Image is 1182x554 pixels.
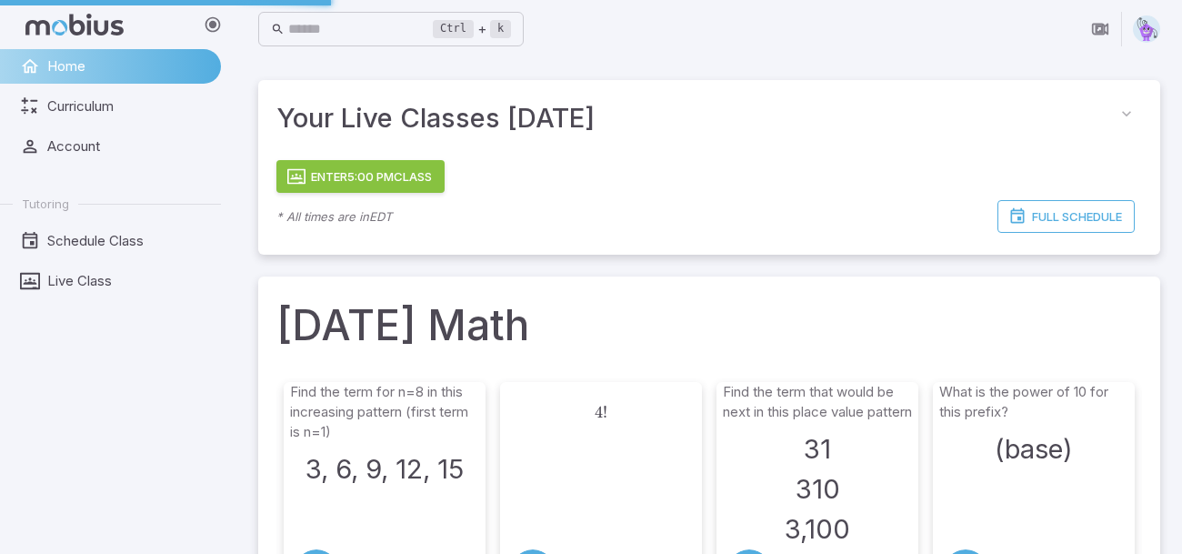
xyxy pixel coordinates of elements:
h3: 3,100 [785,509,850,549]
span: Tutoring [22,196,69,212]
button: Join in Zoom Client [1083,12,1117,46]
span: ! [603,403,607,422]
span: Account [47,136,208,156]
span: Home [47,56,208,76]
p: Find the term for n=8 in this increasing pattern (first term is n=1) [290,382,479,442]
h3: 310 [796,469,840,509]
span: Curriculum [47,96,208,116]
button: Enter5:00 PMClass [276,160,445,193]
p: * All times are in EDT [276,207,392,226]
button: collapse [1111,98,1142,129]
span: Schedule Class [47,231,208,251]
p: Find the term that would be next in this place value pattern [723,382,912,422]
kbd: Ctrl [433,20,474,38]
span: Live Class [47,271,208,291]
p: What is the power of 10 for this prefix? [939,382,1128,422]
h3: (base) [995,429,1073,469]
h1: [DATE] Math [276,295,1142,357]
a: Full Schedule [997,200,1135,233]
span: 4 [595,403,603,422]
h3: 3, 6, 9, 12, 15 [306,449,464,489]
kbd: k [490,20,511,38]
img: pentagon.svg [1133,15,1160,43]
span: Your Live Classes [DATE] [276,98,1111,138]
h3: 31 [804,429,831,469]
div: + [433,18,511,40]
